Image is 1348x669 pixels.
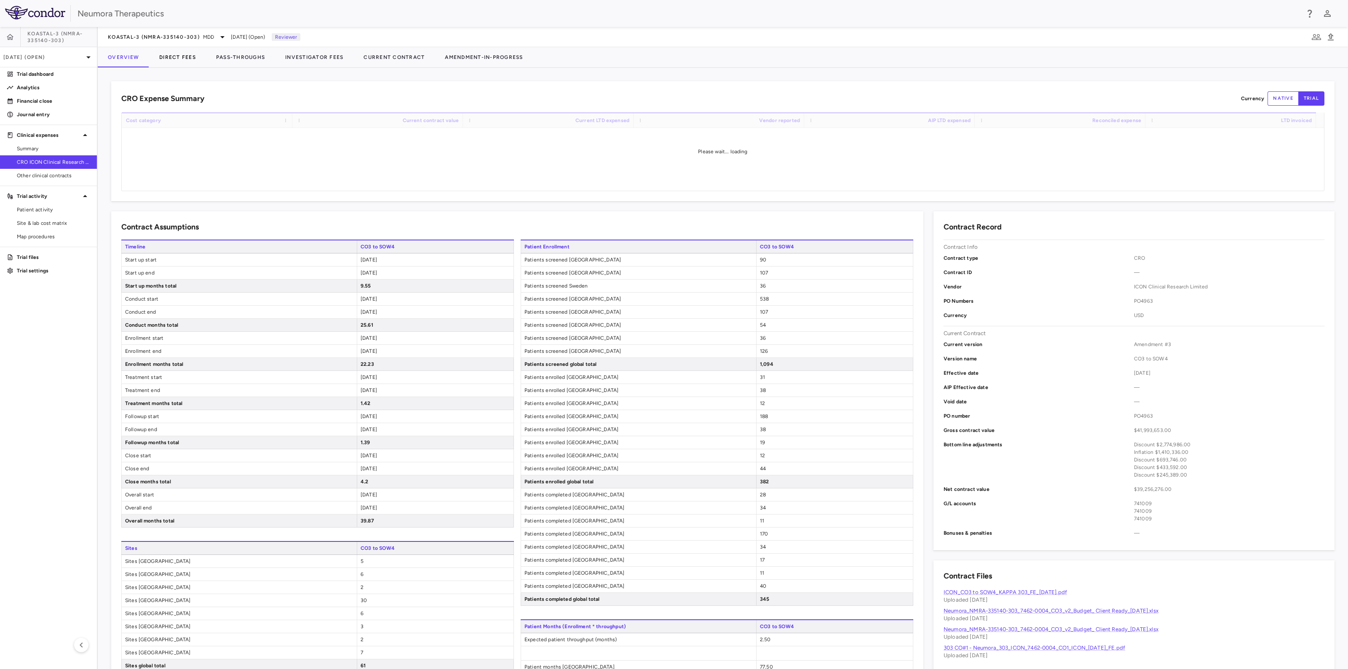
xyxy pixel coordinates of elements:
span: CRO ICON Clinical Research Limited [17,158,90,166]
img: logo-full-BYUhSk78.svg [5,6,65,19]
h6: Contract Record [944,221,1002,233]
span: Conduct start [122,293,357,305]
span: Sites [GEOGRAPHIC_DATA] [122,568,357,581]
span: Patients enrolled [GEOGRAPHIC_DATA] [521,410,756,423]
span: Expected patient throughput (months) [521,633,756,646]
span: Please wait... loading [698,149,747,155]
div: 741009 [1134,500,1324,507]
span: CO3 to SOW4 [756,240,913,253]
span: 30 [361,597,367,603]
span: Treatment end [122,384,357,397]
span: 7 [361,650,363,656]
span: 2.50 [760,637,771,642]
span: 36 [760,283,766,289]
p: Reviewer [272,33,300,41]
span: CO3 to SOW4 [1134,355,1324,362]
p: Trial files [17,253,90,261]
span: Other clinical contracts [17,172,90,179]
span: Sites [GEOGRAPHIC_DATA] [122,594,357,607]
span: Patients enrolled [GEOGRAPHIC_DATA] [521,371,756,384]
p: Journal entry [17,111,90,118]
span: 38 [760,387,766,393]
span: KOASTAL-3 (NMRA-335140-303) [108,34,200,40]
span: 538 [760,296,769,302]
span: 17 [760,557,765,563]
span: 1.39 [361,440,370,445]
span: 31 [760,374,765,380]
span: [DATE] [361,466,377,472]
span: 2 [361,637,364,642]
p: Trial settings [17,267,90,275]
p: Contract Info [944,243,978,251]
p: Current version [944,341,1134,348]
span: 6 [361,610,364,616]
span: Patients screened [GEOGRAPHIC_DATA] [521,253,756,266]
p: Trial activity [17,192,80,200]
span: Patients completed [GEOGRAPHIC_DATA] [521,580,756,592]
span: [DATE] [361,387,377,393]
span: [DATE] [361,426,377,432]
span: Patients screened [GEOGRAPHIC_DATA] [521,332,756,344]
button: trial [1298,91,1324,106]
span: Patients screened [GEOGRAPHIC_DATA] [521,267,756,279]
span: [DATE] (Open) [231,33,265,41]
span: Treatment start [122,371,357,384]
span: Patient activity [17,206,90,213]
p: Void date [944,398,1134,405]
span: USD [1134,312,1324,319]
p: Effective date [944,369,1134,377]
span: — [1134,529,1324,537]
p: Uploaded [DATE] [944,596,1324,604]
p: Gross contract value [944,426,1134,434]
span: 22.23 [361,361,374,367]
span: PO4963 [1134,412,1324,420]
span: Patients enrolled [GEOGRAPHIC_DATA] [521,449,756,462]
span: [DATE] [1134,369,1324,377]
span: 6 [361,571,364,577]
span: Patients completed global total [521,593,756,605]
span: Sites [GEOGRAPHIC_DATA] [122,607,357,620]
p: Contract ID [944,269,1134,276]
span: Patients screened Sweden [521,280,756,292]
span: Patients completed [GEOGRAPHIC_DATA] [521,554,756,566]
span: Patients completed [GEOGRAPHIC_DATA] [521,501,756,514]
span: Close end [122,462,357,475]
h6: CRO Expense Summary [121,93,204,104]
span: Sites [GEOGRAPHIC_DATA] [122,620,357,633]
span: Map procedures [17,233,90,240]
button: Investigator Fees [275,47,353,67]
span: 11 [760,570,764,576]
span: 2 [361,584,364,590]
span: Close months total [122,475,357,488]
span: Conduct months total [122,319,357,331]
span: Conduct end [122,306,357,318]
span: CO3 to SOW4 [357,542,514,554]
button: Amendment-In-Progress [435,47,533,67]
span: 38 [760,426,766,432]
a: Neumora_NMRA-335140-303_7462-0004_CO3_v2_Budget_ Client Ready_[DATE].xlsx [944,608,1158,614]
span: Patient Months (Enrollment * throughput) [521,620,756,633]
span: Overall months total [122,514,357,527]
span: [DATE] [361,374,377,380]
span: 28 [760,492,766,498]
p: Current Contract [944,330,986,337]
span: Timeline [121,240,357,253]
span: KOASTAL-3 (NMRA-335140-303) [27,30,97,44]
span: Treatment months total [122,397,357,410]
span: 12 [760,453,765,458]
span: 54 [760,322,766,328]
span: [DATE] [361,505,377,511]
div: 741009 [1134,507,1324,515]
p: PO number [944,412,1134,420]
span: [DATE] [361,492,377,498]
span: Patients enrolled [GEOGRAPHIC_DATA] [521,384,756,397]
span: [DATE] [361,257,377,263]
span: Sites [GEOGRAPHIC_DATA] [122,581,357,594]
span: — [1134,269,1324,276]
span: Patients enrolled [GEOGRAPHIC_DATA] [521,423,756,436]
span: Patients completed [GEOGRAPHIC_DATA] [521,567,756,579]
span: 39.87 [361,518,374,524]
span: 107 [760,309,768,315]
div: Neumora Therapeutics [78,7,1299,20]
span: 3 [361,624,364,629]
